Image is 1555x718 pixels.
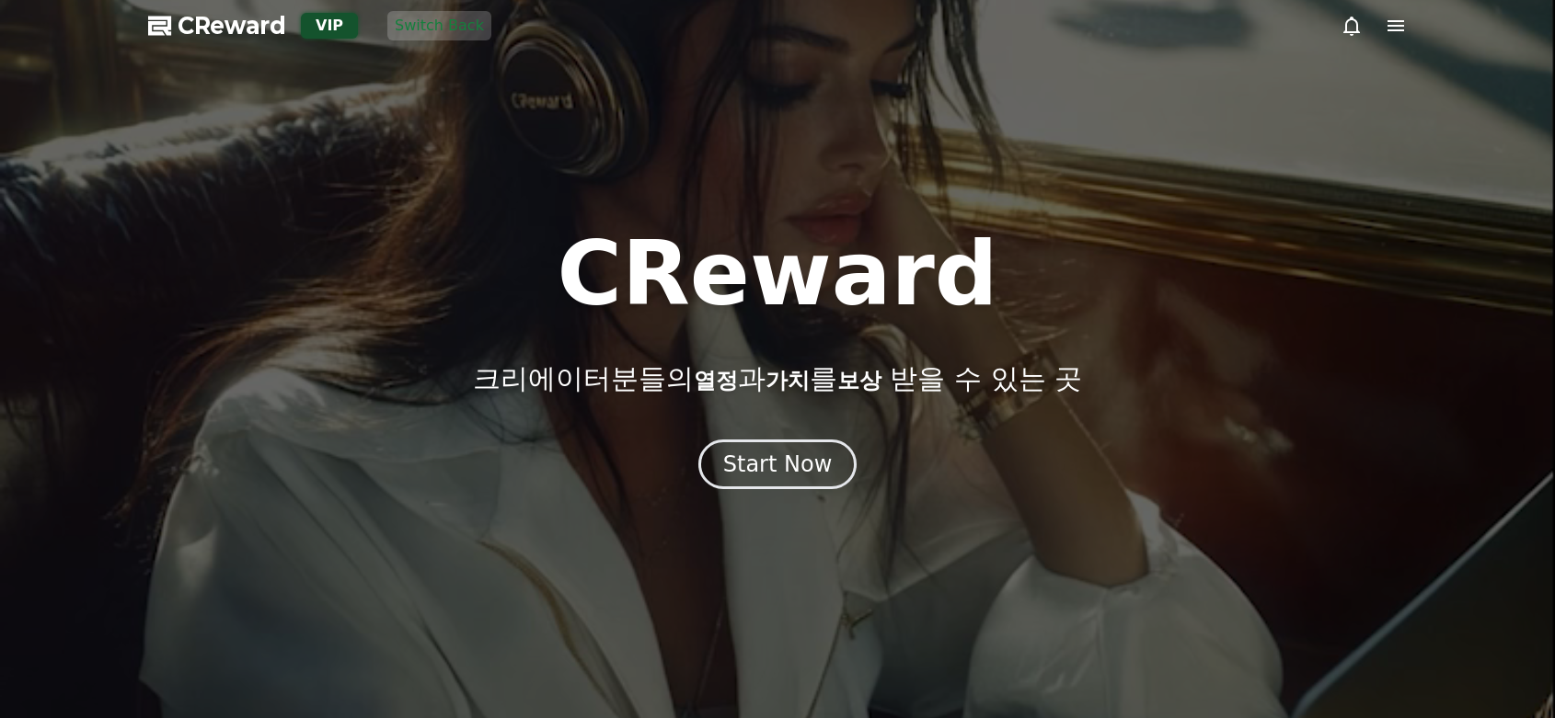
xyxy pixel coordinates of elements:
[694,368,738,393] span: 열정
[723,450,833,479] div: Start Now
[766,368,810,393] span: 가치
[178,11,286,40] span: CReward
[698,458,858,475] a: Start Now
[698,439,858,489] button: Start Now
[301,13,358,39] div: VIP
[473,362,1082,395] p: 크리에이터분들의 과 를 받을 수 있는 곳
[387,11,491,40] button: Switch Back
[148,11,286,40] a: CReward
[837,368,881,393] span: 보상
[557,230,997,318] h1: CReward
